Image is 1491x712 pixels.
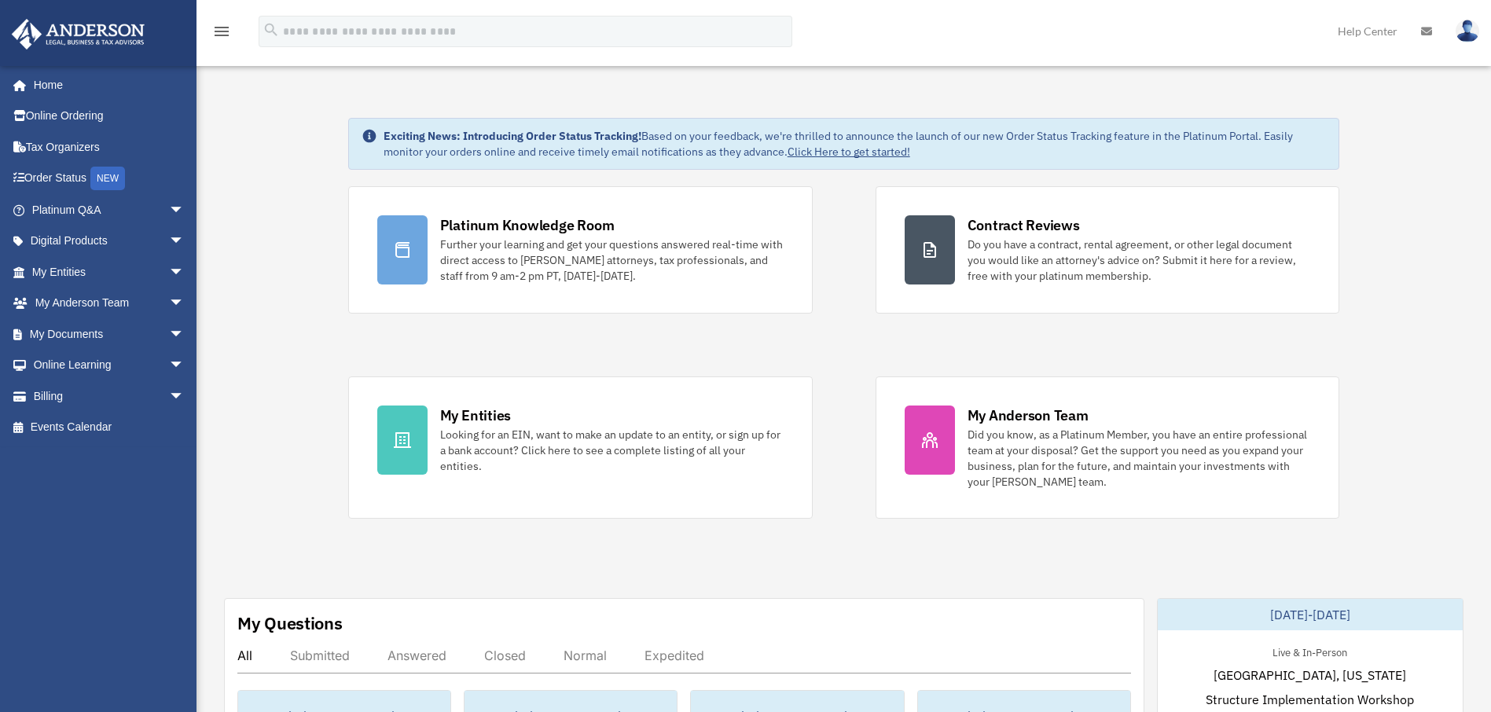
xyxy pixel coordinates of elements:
img: Anderson Advisors Platinum Portal [7,19,149,50]
div: My Anderson Team [968,406,1089,425]
div: Answered [387,648,446,663]
div: NEW [90,167,125,190]
span: arrow_drop_down [169,380,200,413]
div: Live & In-Person [1260,643,1360,659]
a: menu [212,28,231,41]
div: Based on your feedback, we're thrilled to announce the launch of our new Order Status Tracking fe... [384,128,1327,160]
a: Platinum Q&Aarrow_drop_down [11,194,208,226]
a: My Anderson Team Did you know, as a Platinum Member, you have an entire professional team at your... [876,376,1340,519]
i: menu [212,22,231,41]
div: Further your learning and get your questions answered real-time with direct access to [PERSON_NAM... [440,237,784,284]
span: arrow_drop_down [169,318,200,350]
div: [DATE]-[DATE] [1158,599,1463,630]
div: Contract Reviews [968,215,1080,235]
a: Online Ordering [11,101,208,132]
span: [GEOGRAPHIC_DATA], [US_STATE] [1214,666,1406,684]
strong: Exciting News: Introducing Order Status Tracking! [384,129,641,143]
a: My Anderson Teamarrow_drop_down [11,288,208,319]
a: Digital Productsarrow_drop_down [11,226,208,257]
a: Billingarrow_drop_down [11,380,208,412]
a: My Documentsarrow_drop_down [11,318,208,350]
div: Did you know, as a Platinum Member, you have an entire professional team at your disposal? Get th... [968,427,1311,490]
span: arrow_drop_down [169,256,200,288]
a: Online Learningarrow_drop_down [11,350,208,381]
div: Platinum Knowledge Room [440,215,615,235]
a: Contract Reviews Do you have a contract, rental agreement, or other legal document you would like... [876,186,1340,314]
div: Do you have a contract, rental agreement, or other legal document you would like an attorney's ad... [968,237,1311,284]
span: arrow_drop_down [169,288,200,320]
a: Home [11,69,200,101]
div: Expedited [645,648,704,663]
a: My Entitiesarrow_drop_down [11,256,208,288]
a: Tax Organizers [11,131,208,163]
span: arrow_drop_down [169,350,200,382]
a: My Entities Looking for an EIN, want to make an update to an entity, or sign up for a bank accoun... [348,376,813,519]
span: arrow_drop_down [169,194,200,226]
span: arrow_drop_down [169,226,200,258]
a: Platinum Knowledge Room Further your learning and get your questions answered real-time with dire... [348,186,813,314]
div: Closed [484,648,526,663]
div: My Entities [440,406,511,425]
div: All [237,648,252,663]
a: Click Here to get started! [788,145,910,159]
span: Structure Implementation Workshop [1206,690,1414,709]
a: Events Calendar [11,412,208,443]
img: User Pic [1456,20,1479,42]
div: My Questions [237,611,343,635]
a: Order StatusNEW [11,163,208,195]
div: Normal [564,648,607,663]
div: Looking for an EIN, want to make an update to an entity, or sign up for a bank account? Click her... [440,427,784,474]
div: Submitted [290,648,350,663]
i: search [263,21,280,39]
